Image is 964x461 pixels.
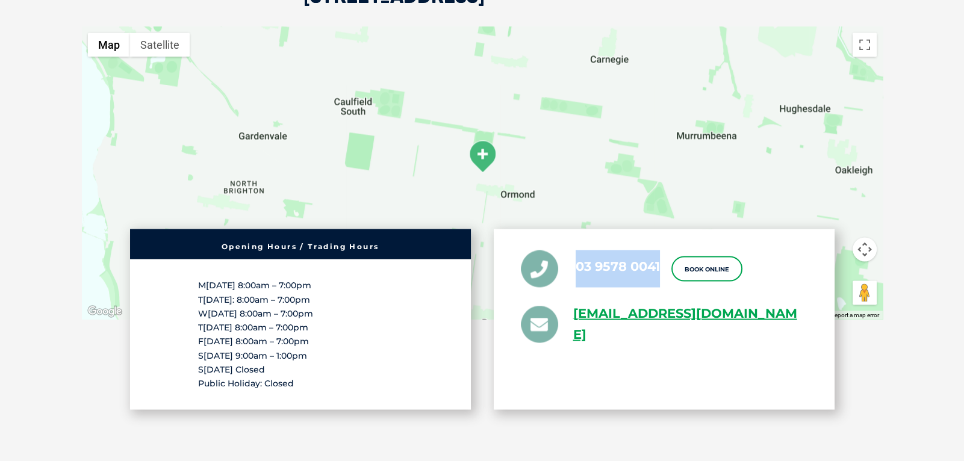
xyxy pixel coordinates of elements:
button: Show satellite imagery [130,32,190,57]
a: Book Online [671,256,742,282]
h6: Opening Hours / Trading Hours [136,243,465,250]
button: Show street map [88,32,130,57]
a: 03 9578 0041 [576,259,660,274]
p: M[DATE] 8:00am – 7:00pm T[DATE]: 8:00am – 7:00pm W[DATE] 8:00am – 7:00pm T[DATE] 8:00am – 7:00pm ... [198,279,403,391]
a: [EMAIL_ADDRESS][DOMAIN_NAME] [573,303,807,345]
button: Toggle fullscreen view [853,32,877,57]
